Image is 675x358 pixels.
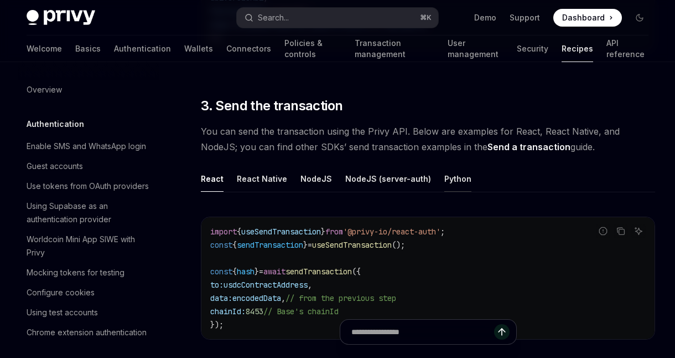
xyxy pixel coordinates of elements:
div: Guest accounts [27,160,83,173]
span: } [303,240,308,250]
span: const [210,267,232,277]
a: Using test accounts [18,303,159,323]
span: ({ [352,267,361,277]
div: Search... [258,11,289,24]
a: Wallets [184,35,213,62]
span: 8453 [246,306,263,316]
span: usdcContractAddress [224,280,308,290]
span: from [325,227,343,237]
a: Basics [75,35,101,62]
div: Mocking tokens for testing [27,266,124,279]
a: Overview [18,80,159,100]
a: Guest accounts [18,156,159,176]
span: // from the previous step [285,293,396,303]
div: Using test accounts [27,306,98,319]
span: // Base's chainId [263,306,339,316]
span: { [237,227,241,237]
button: Send message [494,324,510,340]
span: ; [440,227,445,237]
span: , [308,280,312,290]
img: dark logo [27,10,95,25]
span: = [308,240,312,250]
span: encodedData [232,293,281,303]
button: Toggle dark mode [631,9,648,27]
a: Enable SMS and WhatsApp login [18,136,159,156]
span: sendTransaction [285,267,352,277]
span: } [255,267,259,277]
span: 3. Send the transaction [201,97,342,115]
a: Worldcoin Mini App SIWE with Privy [18,229,159,263]
span: sendTransaction [237,240,303,250]
button: Copy the contents from the code block [614,224,628,238]
span: await [263,267,285,277]
span: } [321,227,325,237]
span: You can send the transaction using the Privy API. Below are examples for React, React Native, and... [201,124,655,155]
a: Using Supabase as an authentication provider [18,196,159,229]
span: ⌘ K [420,13,432,22]
a: API reference [606,35,648,62]
span: { [232,240,237,250]
span: import [210,227,237,237]
div: Worldcoin Mini App SIWE with Privy [27,233,153,259]
span: data: [210,293,232,303]
a: Policies & controls [284,35,341,62]
button: Ask AI [631,224,646,238]
div: NodeJS [300,166,332,192]
div: Chrome extension authentication [27,326,147,339]
span: useSendTransaction [241,227,321,237]
a: Support [510,12,540,23]
a: Connectors [226,35,271,62]
span: chainId: [210,306,246,316]
h5: Authentication [27,117,84,131]
button: Open search [237,8,438,28]
a: Authentication [114,35,171,62]
a: Use tokens from OAuth providers [18,176,159,196]
span: (); [392,240,405,250]
span: '@privy-io/react-auth' [343,227,440,237]
button: Report incorrect code [596,224,610,238]
div: Python [444,166,471,192]
a: Recipes [562,35,593,62]
div: React Native [237,166,287,192]
span: Dashboard [562,12,605,23]
span: , [281,293,285,303]
span: to: [210,280,224,290]
span: useSendTransaction [312,240,392,250]
span: = [259,267,263,277]
a: User management [448,35,504,62]
span: const [210,240,232,250]
div: Overview [27,83,62,96]
a: Mocking tokens for testing [18,263,159,283]
a: Transaction management [355,35,434,62]
span: hash [237,267,255,277]
input: Ask a question... [351,320,494,344]
a: Dashboard [553,9,622,27]
a: Demo [474,12,496,23]
a: Send a transaction [487,141,570,153]
span: { [232,267,237,277]
a: Chrome extension authentication [18,323,159,342]
a: Security [517,35,548,62]
div: Configure cookies [27,286,95,299]
div: NodeJS (server-auth) [345,166,431,192]
div: React [201,166,224,192]
div: Enable SMS and WhatsApp login [27,140,146,153]
div: Use tokens from OAuth providers [27,180,149,193]
a: Configure cookies [18,283,159,303]
div: Using Supabase as an authentication provider [27,200,153,226]
a: Welcome [27,35,62,62]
